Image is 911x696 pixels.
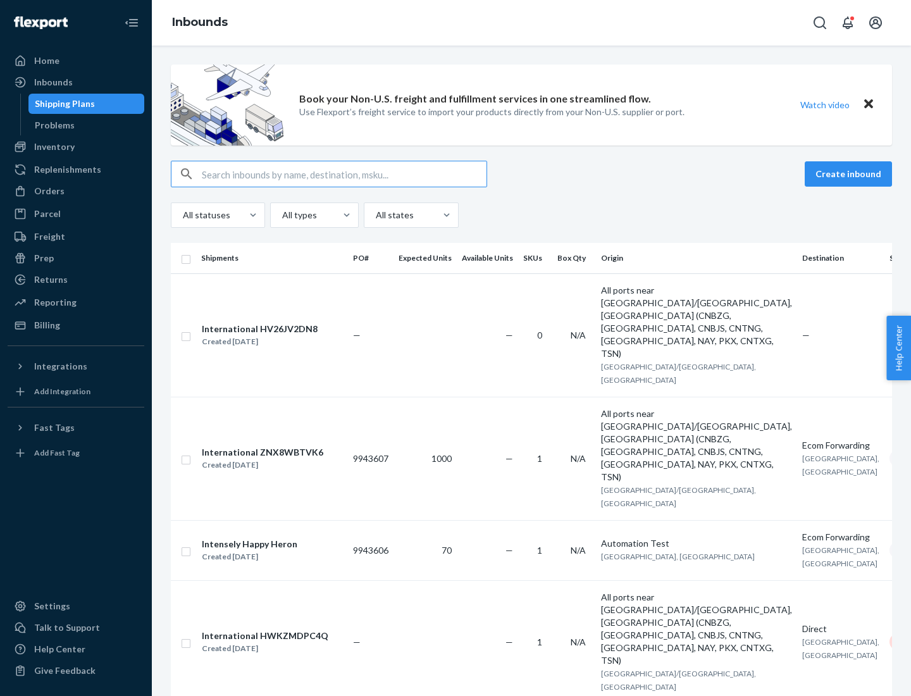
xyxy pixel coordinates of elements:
[28,115,145,135] a: Problems
[8,51,144,71] a: Home
[601,362,756,385] span: [GEOGRAPHIC_DATA]/[GEOGRAPHIC_DATA], [GEOGRAPHIC_DATA]
[505,453,513,464] span: —
[431,453,452,464] span: 1000
[8,356,144,376] button: Integrations
[34,600,70,612] div: Settings
[34,163,101,176] div: Replenishments
[34,296,77,309] div: Reporting
[34,421,75,434] div: Fast Tags
[8,181,144,201] a: Orders
[348,397,394,520] td: 9943607
[172,15,228,29] a: Inbounds
[202,459,323,471] div: Created [DATE]
[802,439,879,452] div: Ecom Forwarding
[8,418,144,438] button: Fast Tags
[571,637,586,647] span: N/A
[34,643,85,656] div: Help Center
[34,140,75,153] div: Inventory
[281,209,282,221] input: All types
[537,545,542,556] span: 1
[8,72,144,92] a: Inbounds
[8,137,144,157] a: Inventory
[805,161,892,187] button: Create inbound
[375,209,376,221] input: All states
[518,243,552,273] th: SKUs
[8,159,144,180] a: Replenishments
[28,94,145,114] a: Shipping Plans
[571,545,586,556] span: N/A
[863,10,888,35] button: Open account menu
[34,230,65,243] div: Freight
[537,453,542,464] span: 1
[537,637,542,647] span: 1
[34,319,60,332] div: Billing
[34,185,65,197] div: Orders
[34,273,68,286] div: Returns
[8,270,144,290] a: Returns
[457,243,518,273] th: Available Units
[196,243,348,273] th: Shipments
[348,520,394,580] td: 9943606
[860,96,877,114] button: Close
[8,382,144,402] a: Add Integration
[601,485,756,508] span: [GEOGRAPHIC_DATA]/[GEOGRAPHIC_DATA], [GEOGRAPHIC_DATA]
[571,330,586,340] span: N/A
[552,243,596,273] th: Box Qty
[601,407,792,483] div: All ports near [GEOGRAPHIC_DATA]/[GEOGRAPHIC_DATA], [GEOGRAPHIC_DATA] (CNBZG, [GEOGRAPHIC_DATA], ...
[8,596,144,616] a: Settings
[34,76,73,89] div: Inbounds
[34,208,61,220] div: Parcel
[537,330,542,340] span: 0
[8,248,144,268] a: Prep
[202,335,318,348] div: Created [DATE]
[797,243,884,273] th: Destination
[802,454,879,476] span: [GEOGRAPHIC_DATA], [GEOGRAPHIC_DATA]
[802,545,879,568] span: [GEOGRAPHIC_DATA], [GEOGRAPHIC_DATA]
[34,360,87,373] div: Integrations
[119,10,144,35] button: Close Navigation
[202,161,486,187] input: Search inbounds by name, destination, msku...
[505,637,513,647] span: —
[299,106,685,118] p: Use Flexport’s freight service to import your products directly from your Non-U.S. supplier or port.
[348,243,394,273] th: PO#
[8,618,144,638] a: Talk to Support
[601,669,756,692] span: [GEOGRAPHIC_DATA]/[GEOGRAPHIC_DATA], [GEOGRAPHIC_DATA]
[35,97,95,110] div: Shipping Plans
[601,537,792,550] div: Automation Test
[162,4,238,41] ol: breadcrumbs
[202,642,328,655] div: Created [DATE]
[8,227,144,247] a: Freight
[353,330,361,340] span: —
[14,16,68,29] img: Flexport logo
[34,664,96,677] div: Give Feedback
[202,446,323,459] div: International ZNX8WBTVK6
[8,639,144,659] a: Help Center
[299,92,651,106] p: Book your Non-U.S. freight and fulfillment services in one streamlined flow.
[807,10,833,35] button: Open Search Box
[886,316,911,380] button: Help Center
[8,661,144,681] button: Give Feedback
[35,119,75,132] div: Problems
[802,637,879,660] span: [GEOGRAPHIC_DATA], [GEOGRAPHIC_DATA]
[8,315,144,335] a: Billing
[505,330,513,340] span: —
[596,243,797,273] th: Origin
[8,443,144,463] a: Add Fast Tag
[34,447,80,458] div: Add Fast Tag
[34,252,54,264] div: Prep
[202,323,318,335] div: International HV26JV2DN8
[601,284,792,360] div: All ports near [GEOGRAPHIC_DATA]/[GEOGRAPHIC_DATA], [GEOGRAPHIC_DATA] (CNBZG, [GEOGRAPHIC_DATA], ...
[601,552,755,561] span: [GEOGRAPHIC_DATA], [GEOGRAPHIC_DATA]
[442,545,452,556] span: 70
[802,623,879,635] div: Direct
[802,330,810,340] span: —
[8,292,144,313] a: Reporting
[505,545,513,556] span: —
[353,637,361,647] span: —
[802,531,879,544] div: Ecom Forwarding
[34,386,90,397] div: Add Integration
[202,538,297,550] div: Intensely Happy Heron
[202,550,297,563] div: Created [DATE]
[394,243,457,273] th: Expected Units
